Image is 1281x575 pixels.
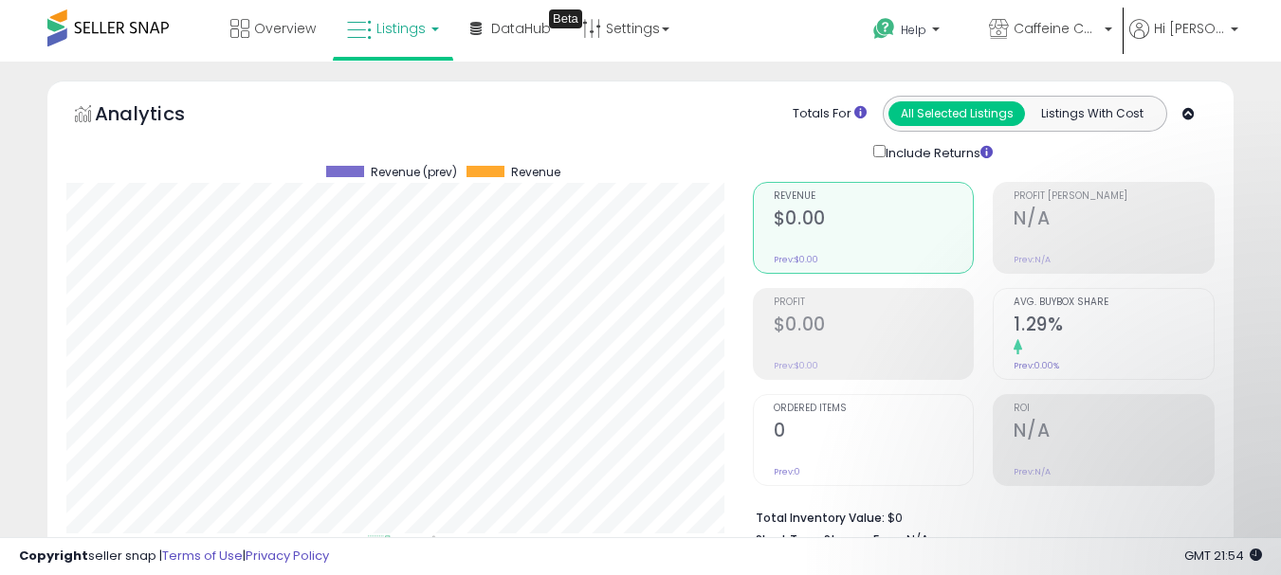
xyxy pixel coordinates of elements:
span: Revenue (prev) [371,166,457,179]
span: Avg. Buybox Share [1014,297,1214,308]
span: DataHub [491,19,551,38]
small: Prev: N/A [1014,254,1051,265]
strong: Copyright [19,547,88,565]
h5: Analytics [95,100,222,132]
button: All Selected Listings [888,101,1025,126]
div: seller snap | | [19,548,329,566]
h2: N/A [1014,207,1214,233]
a: Terms of Use [162,547,243,565]
div: Tooltip anchor [549,9,582,28]
h2: $0.00 [774,314,974,339]
span: ROI [1014,404,1214,414]
span: Revenue [774,191,974,202]
small: Prev: 0 [774,466,800,477]
h2: 1.29% [1014,314,1214,339]
span: Overview [254,19,316,38]
a: Help [858,3,972,62]
span: Profit [774,297,974,308]
span: Listings [376,19,426,38]
i: Get Help [872,17,896,41]
a: Privacy Policy [246,547,329,565]
h2: N/A [1014,420,1214,445]
li: $0 [756,505,1200,528]
span: Revenue [511,166,560,179]
h2: 0 [774,420,974,445]
span: Ordered Items [774,404,974,414]
span: Hi [PERSON_NAME] [1154,19,1225,38]
b: Total Inventory Value: [756,510,885,526]
span: Help [901,22,926,38]
button: Listings With Cost [1024,101,1161,126]
iframe: Intercom notifications message [902,433,1281,566]
b: Short Term Storage Fees: [756,531,904,548]
div: Totals For [793,105,867,123]
div: Include Returns [859,141,1016,163]
a: Hi [PERSON_NAME] [1129,19,1238,62]
h2: $0.00 [774,207,974,233]
small: Prev: $0.00 [774,254,818,265]
span: Profit [PERSON_NAME] [1014,191,1214,202]
small: Prev: 0.00% [1014,360,1059,371]
small: Prev: $0.00 [774,360,818,371]
span: Caffeine Cam's Coffee & Candy Company Inc. [1014,19,1099,38]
